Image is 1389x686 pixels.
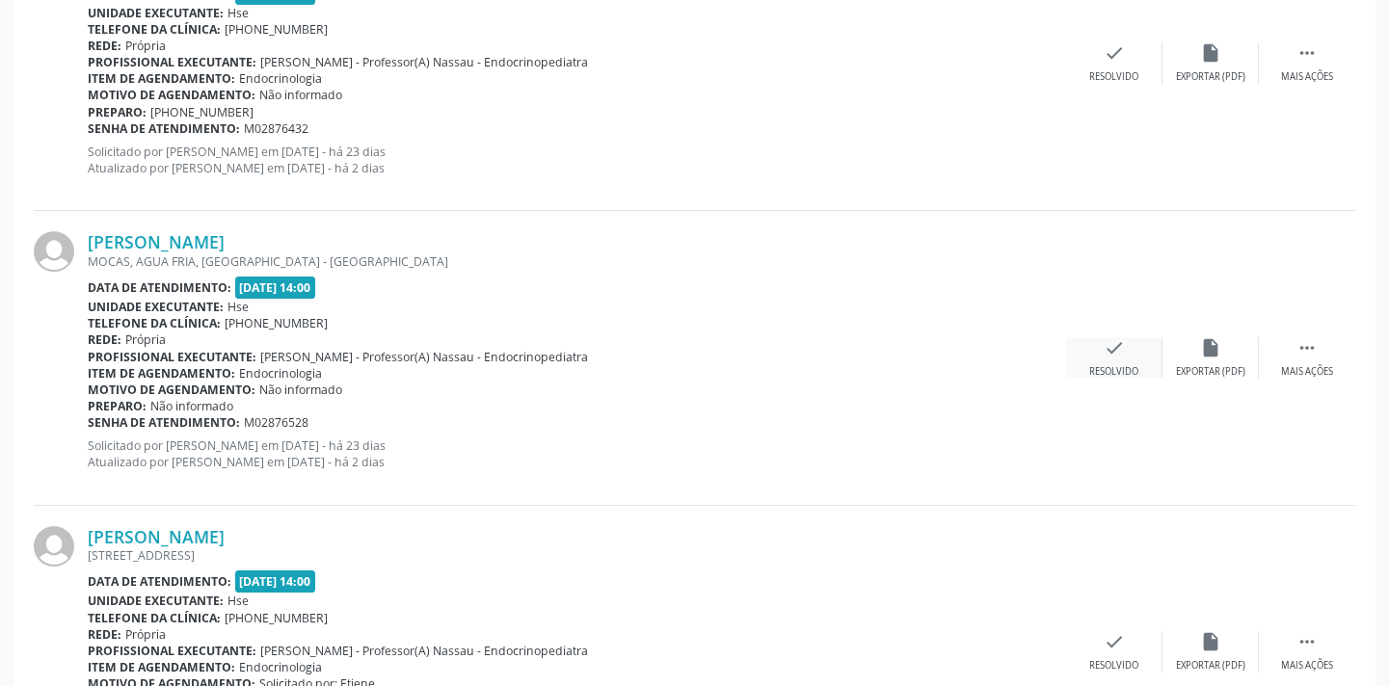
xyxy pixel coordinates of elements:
i: insert_drive_file [1200,42,1221,64]
div: Exportar (PDF) [1176,70,1245,84]
b: Rede: [88,626,121,643]
span: [PERSON_NAME] - Professor(A) Nassau - Endocrinopediatra [260,643,588,659]
b: Rede: [88,38,121,54]
span: Própria [125,331,166,348]
span: Endocrinologia [239,70,322,87]
p: Solicitado por [PERSON_NAME] em [DATE] - há 23 dias Atualizado por [PERSON_NAME] em [DATE] - há 2... [88,437,1066,470]
span: Hse [227,593,249,609]
span: [PERSON_NAME] - Professor(A) Nassau - Endocrinopediatra [260,349,588,365]
i: insert_drive_file [1200,337,1221,358]
img: img [34,526,74,567]
div: Resolvido [1089,365,1138,379]
div: Exportar (PDF) [1176,659,1245,673]
span: [DATE] 14:00 [235,570,316,593]
b: Profissional executante: [88,643,256,659]
b: Telefone da clínica: [88,315,221,331]
b: Motivo de agendamento: [88,382,255,398]
div: Exportar (PDF) [1176,365,1245,379]
b: Data de atendimento: [88,279,231,296]
div: Mais ações [1281,70,1333,84]
b: Item de agendamento: [88,659,235,675]
img: img [34,231,74,272]
span: M02876528 [244,414,308,431]
i: check [1104,631,1125,652]
b: Profissional executante: [88,349,256,365]
i: insert_drive_file [1200,631,1221,652]
div: Mais ações [1281,659,1333,673]
span: Própria [125,626,166,643]
span: [PHONE_NUMBER] [225,315,328,331]
div: Mais ações [1281,365,1333,379]
b: Senha de atendimento: [88,414,240,431]
span: [PERSON_NAME] - Professor(A) Nassau - Endocrinopediatra [260,54,588,70]
span: Endocrinologia [239,659,322,675]
span: Não informado [259,382,342,398]
div: MOCAS, AGUA FRIA, [GEOGRAPHIC_DATA] - [GEOGRAPHIC_DATA] [88,253,1066,270]
span: [DATE] 14:00 [235,277,316,299]
b: Unidade executante: [88,5,224,21]
a: [PERSON_NAME] [88,526,225,547]
div: Resolvido [1089,659,1138,673]
span: Não informado [150,398,233,414]
b: Preparo: [88,104,147,120]
div: Resolvido [1089,70,1138,84]
b: Senha de atendimento: [88,120,240,137]
span: [PHONE_NUMBER] [225,610,328,626]
span: M02876432 [244,120,308,137]
b: Telefone da clínica: [88,610,221,626]
span: Endocrinologia [239,365,322,382]
b: Item de agendamento: [88,70,235,87]
i:  [1296,337,1318,358]
span: [PHONE_NUMBER] [150,104,254,120]
span: Hse [227,299,249,315]
span: Hse [227,5,249,21]
b: Unidade executante: [88,593,224,609]
b: Item de agendamento: [88,365,235,382]
b: Data de atendimento: [88,573,231,590]
b: Unidade executante: [88,299,224,315]
a: [PERSON_NAME] [88,231,225,252]
b: Profissional executante: [88,54,256,70]
i:  [1296,631,1318,652]
i: check [1104,42,1125,64]
b: Telefone da clínica: [88,21,221,38]
p: Solicitado por [PERSON_NAME] em [DATE] - há 23 dias Atualizado por [PERSON_NAME] em [DATE] - há 2... [88,144,1066,176]
i:  [1296,42,1318,64]
span: Própria [125,38,166,54]
b: Preparo: [88,398,147,414]
i: check [1104,337,1125,358]
b: Rede: [88,331,121,348]
span: [PHONE_NUMBER] [225,21,328,38]
div: [STREET_ADDRESS] [88,547,1066,564]
b: Motivo de agendamento: [88,87,255,103]
span: Não informado [259,87,342,103]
